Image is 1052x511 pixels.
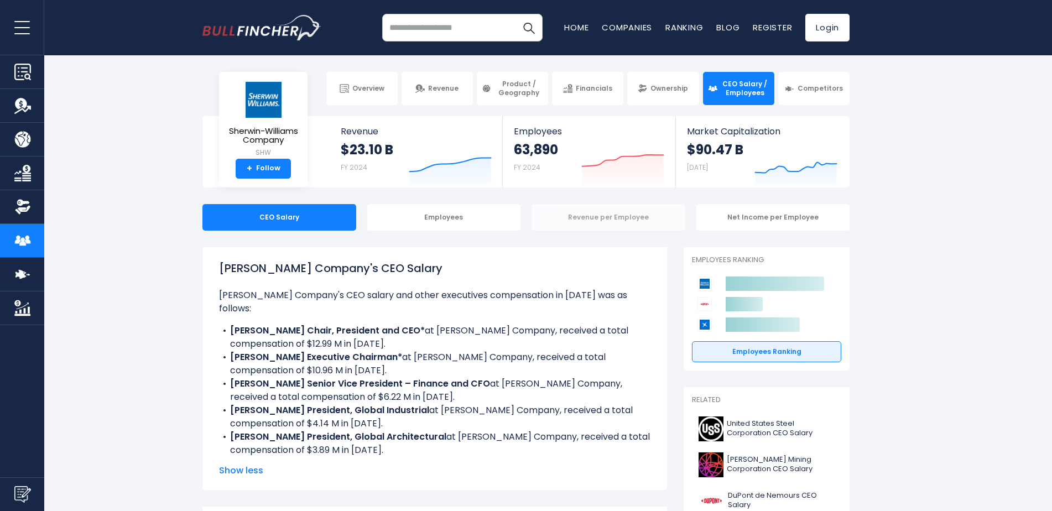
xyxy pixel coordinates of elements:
strong: $23.10 B [341,141,393,158]
a: United States Steel Corporation CEO Salary [692,414,841,444]
a: Sherwin-Williams Company SHW [227,81,299,159]
div: Revenue per Employee [532,204,685,231]
img: Ecolab competitors logo [697,317,712,332]
a: Go to homepage [202,15,321,40]
a: Ranking [665,22,703,33]
a: Revenue [402,72,473,105]
li: at [PERSON_NAME] Company, received a total compensation of $10.96 M in [DATE]. [219,351,650,377]
span: DuPont de Nemours CEO Salary [728,491,835,510]
span: Revenue [341,126,492,137]
a: Login [805,14,850,41]
img: Ownership [14,199,31,215]
p: [PERSON_NAME] Company's CEO salary and other executives compensation in [DATE] was as follows: [219,289,650,315]
a: Revenue $23.10 B FY 2024 [330,116,503,187]
span: Sherwin-Williams Company [228,127,299,145]
button: Search [515,14,543,41]
a: Competitors [778,72,850,105]
a: CEO Salary / Employees [703,72,774,105]
li: at [PERSON_NAME] Company, received a total compensation of $12.99 M in [DATE]. [219,324,650,351]
a: Overview [326,72,398,105]
b: [PERSON_NAME] Chair, President and CEO* [230,324,425,337]
div: CEO Salary [202,204,356,231]
div: Employees [367,204,521,231]
b: [PERSON_NAME] President, Global Architectural [230,430,446,443]
span: Ownership [650,84,688,93]
li: at [PERSON_NAME] Company, received a total compensation of $6.22 M in [DATE]. [219,377,650,404]
small: [DATE] [687,163,708,172]
span: Revenue [428,84,459,93]
li: at [PERSON_NAME] Company, received a total compensation of $4.14 M in [DATE]. [219,404,650,430]
li: at [PERSON_NAME] Company, received a total compensation of $3.89 M in [DATE]. [219,430,650,457]
h1: [PERSON_NAME] Company's CEO Salary [219,260,650,277]
span: Financials [576,84,612,93]
img: Sherwin-Williams Company competitors logo [697,277,712,291]
a: Companies [602,22,652,33]
img: X logo [699,416,723,441]
a: [PERSON_NAME] Mining Corporation CEO Salary [692,450,841,480]
p: Related [692,395,841,405]
span: Product / Geography [494,80,543,97]
small: FY 2024 [341,163,367,172]
img: DuPont de Nemours competitors logo [697,297,712,311]
p: Employees Ranking [692,255,841,265]
a: Market Capitalization $90.47 B [DATE] [676,116,848,187]
strong: $90.47 B [687,141,743,158]
a: Employees Ranking [692,341,841,362]
a: Financials [552,72,623,105]
b: [PERSON_NAME] Senior Vice President – Finance and CFO [230,377,490,390]
img: bullfincher logo [202,15,321,40]
strong: + [247,164,252,174]
a: Blog [716,22,739,33]
img: B logo [699,452,723,477]
small: SHW [228,148,299,158]
span: United States Steel Corporation CEO Salary [727,419,835,438]
span: [PERSON_NAME] Mining Corporation CEO Salary [727,455,835,474]
span: Show less [219,464,650,477]
b: [PERSON_NAME] Executive Chairman* [230,351,402,363]
a: Ownership [627,72,699,105]
span: CEO Salary / Employees [721,80,769,97]
span: Employees [514,126,664,137]
span: Overview [352,84,384,93]
a: Employees 63,890 FY 2024 [503,116,675,187]
a: Home [564,22,589,33]
strong: 63,890 [514,141,558,158]
a: +Follow [236,159,291,179]
span: Competitors [798,84,843,93]
b: [PERSON_NAME] President, Global Industrial [230,404,429,416]
small: FY 2024 [514,163,540,172]
span: Market Capitalization [687,126,837,137]
a: Register [753,22,792,33]
a: Product / Geography [477,72,548,105]
div: Net Income per Employee [696,204,850,231]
